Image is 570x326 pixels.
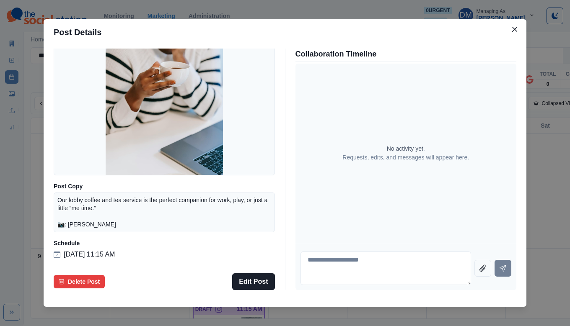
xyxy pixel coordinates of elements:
[57,196,271,228] p: Our lobby coffee and tea service is the perfect companion for work, play, or just a little “me ti...
[54,182,275,191] p: Post Copy
[387,144,425,153] p: No activity yet.
[44,19,526,45] header: Post Details
[495,260,511,277] button: Send message
[54,239,275,248] p: Schedule
[54,275,105,288] button: Delete Post
[64,249,115,259] p: [DATE] 11:15 AM
[342,153,469,162] p: Requests, edits, and messages will appear here.
[232,273,275,290] button: Edit Post
[474,260,491,277] button: Attach file
[508,23,521,36] button: Close
[295,49,517,60] p: Collaboration Timeline
[106,29,223,175] img: mdalhkbjuytf8bxqohla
